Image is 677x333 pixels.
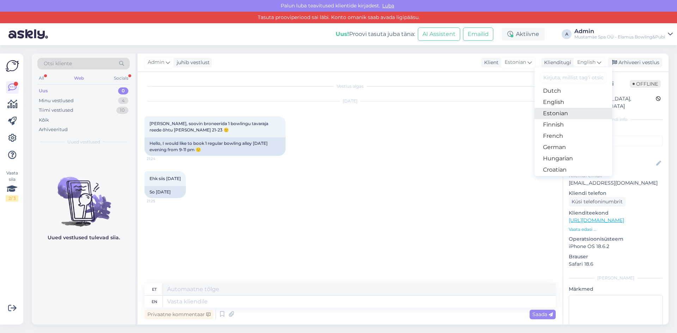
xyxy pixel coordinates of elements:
div: All [37,74,45,83]
div: So [DATE] [145,186,186,198]
span: 21:25 [147,198,173,204]
div: Mustamäe Spa OÜ - Elamus Bowling&Pubi [574,34,665,40]
p: Märkmed [569,285,663,293]
a: Estonian [535,108,612,119]
div: juhib vestlust [174,59,210,66]
div: Uus [39,87,48,94]
img: No chats [32,164,135,228]
b: Uus! [336,31,349,37]
p: Klienditeekond [569,209,663,217]
div: 0 [118,87,128,94]
a: AdminMustamäe Spa OÜ - Elamus Bowling&Pubi [574,29,673,40]
div: en [152,296,157,308]
div: Privaatne kommentaar [145,310,213,319]
span: 21:24 [147,156,173,161]
div: Klienditugi [541,59,571,66]
div: Proovi tasuta juba täna: [336,30,415,38]
div: 4 [118,97,128,104]
div: 2 / 3 [6,195,18,202]
p: Kliendi tag'id [569,127,663,134]
span: Offline [630,80,661,88]
p: Kliendi nimi [569,149,663,156]
div: A [562,29,572,39]
a: Finnish [535,119,612,130]
div: Kõik [39,117,49,124]
div: Küsi telefoninumbrit [569,197,626,206]
button: Emailid [463,27,493,41]
p: [EMAIL_ADDRESS][DOMAIN_NAME] [569,179,663,187]
a: French [535,130,612,142]
div: [DATE] [145,98,556,104]
a: English [535,97,612,108]
div: [GEOGRAPHIC_DATA], [GEOGRAPHIC_DATA] [571,95,656,110]
input: Lisa nimi [569,160,655,167]
span: Saada [532,311,553,317]
div: Web [73,74,85,83]
a: [URL][DOMAIN_NAME] [569,217,624,223]
p: Operatsioonisüsteem [569,235,663,243]
p: Kliendi telefon [569,190,663,197]
div: Admin [574,29,665,34]
div: Tiimi vestlused [39,107,73,114]
div: Klient [481,59,499,66]
span: Ehk siis [DATE] [150,176,181,181]
div: Vestlus algas [145,83,556,90]
img: Askly Logo [6,59,19,73]
span: English [577,58,596,66]
p: Safari 18.6 [569,260,663,268]
div: Arhiveeri vestlus [608,58,662,67]
span: Luba [380,2,396,9]
div: Hello, I would like to book 1 regular bowling alley [DATE] evening from 9-11 pm 🙂 [145,137,286,156]
input: Lisa tag [569,136,663,146]
div: et [152,283,157,295]
span: Otsi kliente [44,60,72,67]
p: Brauser [569,253,663,260]
input: Kirjuta, millist tag'i otsid [540,72,606,83]
span: [PERSON_NAME], soovin broneerida 1 bowlingu tavaraja reede õhtu [PERSON_NAME] 21-23 🙂 [150,121,269,132]
div: Socials [112,74,130,83]
span: Uued vestlused [67,139,100,145]
div: [PERSON_NAME] [569,275,663,281]
div: Arhiveeritud [39,126,68,133]
span: Admin [148,58,164,66]
p: Kliendi email [569,172,663,179]
a: Hungarian [535,153,612,164]
div: Aktiivne [502,28,545,41]
a: German [535,142,612,153]
p: iPhone OS 18.6.2 [569,243,663,250]
a: Croatian [535,164,612,175]
div: 10 [116,107,128,114]
a: Dutch [535,85,612,97]
div: Kliendi info [569,116,663,123]
span: Estonian [505,58,526,66]
div: Vaata siia [6,170,18,202]
div: Minu vestlused [39,97,74,104]
p: Uued vestlused tulevad siia. [48,234,120,241]
p: Vaata edasi ... [569,226,663,233]
button: AI Assistent [418,27,460,41]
